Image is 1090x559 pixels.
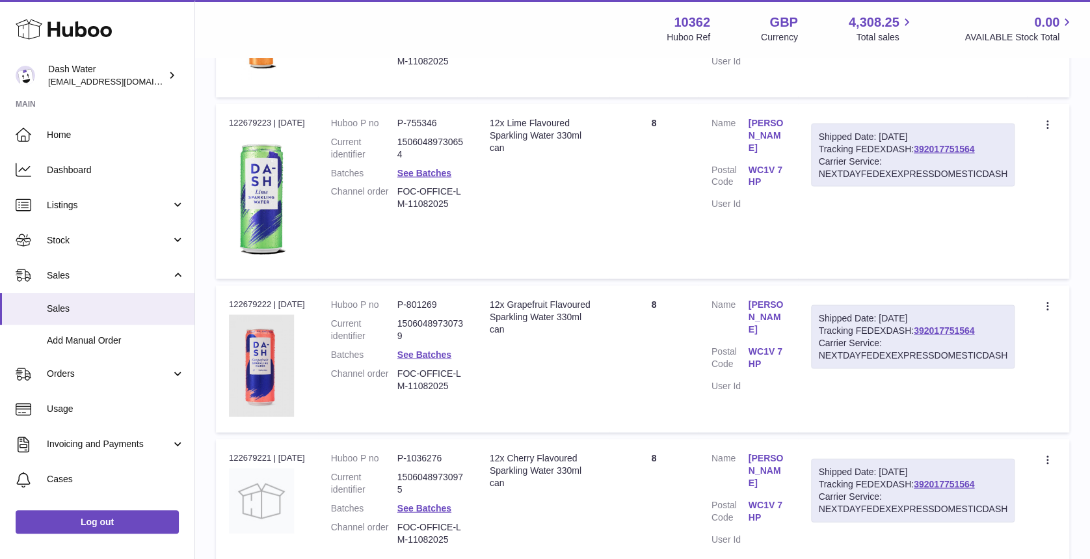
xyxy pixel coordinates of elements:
[397,367,464,392] dd: FOC-OFFICE-LM-11082025
[964,14,1074,44] a: 0.00 AVAILABLE Stock Total
[818,465,1007,478] div: Shipped Date: [DATE]
[397,470,464,495] dd: 15060489730975
[849,14,914,44] a: 4,308.25 Total sales
[667,31,710,44] div: Huboo Ref
[749,163,786,188] a: WC1V 7HP
[331,167,397,179] dt: Batches
[811,123,1015,187] div: Tracking FEDEXDASH:
[47,303,185,315] span: Sales
[711,163,749,191] dt: Postal Code
[711,498,749,526] dt: Postal Code
[47,199,171,211] span: Listings
[229,132,294,262] img: 103621706197473.png
[711,452,749,492] dt: Name
[964,31,1074,44] span: AVAILABLE Stock Total
[711,298,749,338] dt: Name
[48,76,191,87] span: [EMAIL_ADDRESS][DOMAIN_NAME]
[397,167,451,178] a: See Batches
[914,143,974,154] a: 392017751564
[397,521,464,545] dd: FOC-OFFICE-LM-11082025
[749,452,786,489] a: [PERSON_NAME]
[711,116,749,157] dt: Name
[1034,14,1059,31] span: 0.00
[711,379,749,392] dt: User Id
[397,298,464,310] dd: P-801269
[229,314,294,416] img: 103621724231836.png
[811,305,1015,368] div: Tracking FEDEXDASH:
[47,473,185,485] span: Cases
[914,325,974,335] a: 392017751564
[490,452,596,489] div: 12x Cherry Flavoured Sparkling Water 330ml can
[818,155,1007,180] div: Carrier Service: NEXTDAYFEDEXEXPRESSDOMESTICDASH
[331,348,397,361] dt: Batches
[331,135,397,160] dt: Current identifier
[749,498,786,523] a: WC1V 7HP
[331,317,397,342] dt: Current identifier
[397,502,451,513] a: See Batches
[849,14,899,31] span: 4,308.25
[397,349,451,359] a: See Batches
[397,452,464,464] dd: P-1036276
[331,502,397,514] dt: Batches
[47,438,171,450] span: Invoicing and Payments
[16,66,35,85] img: bea@dash-water.com
[16,510,179,534] a: Log out
[229,298,305,310] div: 122679222 | [DATE]
[749,298,786,335] a: [PERSON_NAME]
[609,285,698,432] td: 8
[749,116,786,154] a: [PERSON_NAME]
[48,63,165,88] div: Dash Water
[674,14,710,31] strong: 10362
[609,103,698,279] td: 8
[818,130,1007,143] div: Shipped Date: [DATE]
[811,458,1015,522] div: Tracking FEDEXDASH:
[331,116,397,129] dt: Huboo P no
[818,312,1007,324] div: Shipped Date: [DATE]
[397,116,464,129] dd: P-755346
[914,478,974,489] a: 392017751564
[711,533,749,545] dt: User Id
[47,129,185,141] span: Home
[47,164,185,176] span: Dashboard
[331,185,397,210] dt: Channel order
[331,367,397,392] dt: Channel order
[490,116,596,154] div: 12x Lime Flavoured Sparkling Water 330ml can
[761,31,798,44] div: Currency
[397,135,464,160] dd: 15060489730654
[229,452,305,463] div: 122679221 | [DATE]
[331,470,397,495] dt: Current identifier
[331,298,397,310] dt: Huboo P no
[47,334,185,347] span: Add Manual Order
[769,14,797,31] strong: GBP
[331,452,397,464] dt: Huboo P no
[47,234,171,247] span: Stock
[818,490,1007,515] div: Carrier Service: NEXTDAYFEDEXEXPRESSDOMESTICDASH
[47,269,171,282] span: Sales
[711,197,749,210] dt: User Id
[47,403,185,415] span: Usage
[229,468,294,533] img: no-photo.jpg
[397,317,464,342] dd: 15060489730739
[229,116,305,128] div: 122679223 | [DATE]
[856,31,914,44] span: Total sales
[711,55,749,68] dt: User Id
[331,521,397,545] dt: Channel order
[47,368,171,380] span: Orders
[711,345,749,373] dt: Postal Code
[818,336,1007,361] div: Carrier Service: NEXTDAYFEDEXEXPRESSDOMESTICDASH
[749,345,786,370] a: WC1V 7HP
[490,298,596,335] div: 12x Grapefruit Flavoured Sparkling Water 330ml can
[397,185,464,210] dd: FOC-OFFICE-LM-11082025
